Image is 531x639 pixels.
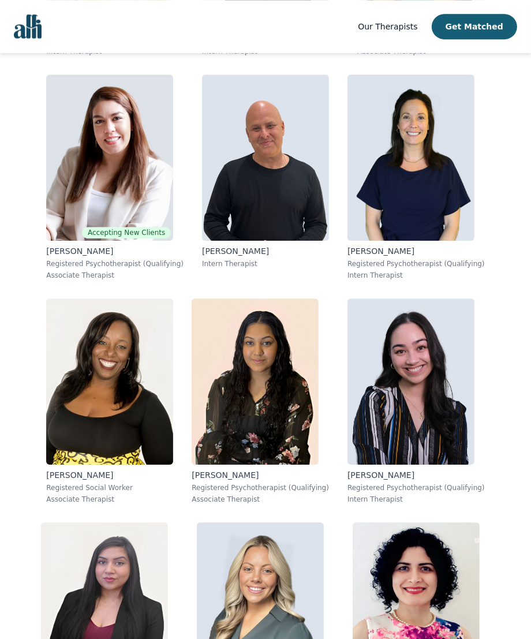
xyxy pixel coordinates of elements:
p: [PERSON_NAME] [202,245,329,257]
p: Registered Psychotherapist (Qualifying) [192,483,329,492]
span: Our Therapists [358,22,417,31]
a: Angela_Fedorouk[PERSON_NAME]Registered Psychotherapist (Qualifying)Intern Therapist [338,289,494,513]
img: alli logo [14,14,42,39]
button: Get Matched [432,14,517,39]
p: [PERSON_NAME] [347,245,485,257]
img: Angela_Fedorouk [347,298,474,465]
p: [PERSON_NAME] [347,469,485,481]
img: Ava_Pouyandeh [46,74,173,241]
a: Natasha_Halliday[PERSON_NAME]Registered Social WorkerAssociate Therapist [37,289,182,513]
span: Accepting New Clients [82,227,171,238]
p: Associate Therapist [192,495,329,504]
a: Jeff_Watson[PERSON_NAME]Intern Therapist [193,65,338,289]
p: Registered Social Worker [46,483,173,492]
p: Associate Therapist [46,495,173,504]
p: Intern Therapist [347,271,485,280]
a: Julia_Finetti[PERSON_NAME]Registered Psychotherapist (Qualifying)Intern Therapist [338,65,494,289]
a: Shanta_Persaud[PERSON_NAME]Registered Psychotherapist (Qualifying)Associate Therapist [182,289,338,513]
img: Jeff_Watson [202,74,329,241]
p: Registered Psychotherapist (Qualifying) [347,259,485,268]
p: [PERSON_NAME] [46,245,184,257]
img: Shanta_Persaud [192,298,319,465]
p: Registered Psychotherapist (Qualifying) [347,483,485,492]
a: Our Therapists [358,20,417,33]
p: Registered Psychotherapist (Qualifying) [46,259,184,268]
p: Intern Therapist [202,259,329,268]
a: Ava_PouyandehAccepting New Clients[PERSON_NAME]Registered Psychotherapist (Qualifying)Associate T... [37,65,193,289]
img: Natasha_Halliday [46,298,173,465]
p: [PERSON_NAME] [46,469,173,481]
p: Associate Therapist [46,271,184,280]
p: Intern Therapist [347,495,485,504]
img: Julia_Finetti [347,74,474,241]
p: [PERSON_NAME] [192,469,329,481]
